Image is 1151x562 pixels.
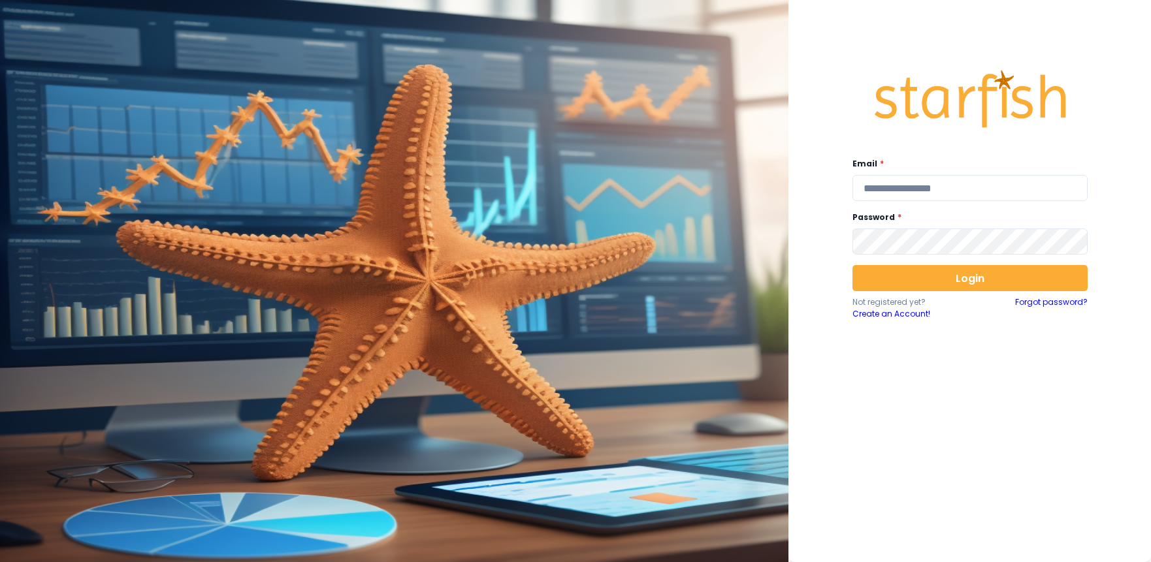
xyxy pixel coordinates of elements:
p: Not registered yet? [852,296,970,308]
label: Email [852,158,1080,170]
a: Forgot password? [1015,296,1088,320]
label: Password [852,211,1080,223]
img: Logo.42cb71d561138c82c4ab.png [872,58,1068,140]
button: Login [852,265,1088,291]
a: Create an Account! [852,308,970,320]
